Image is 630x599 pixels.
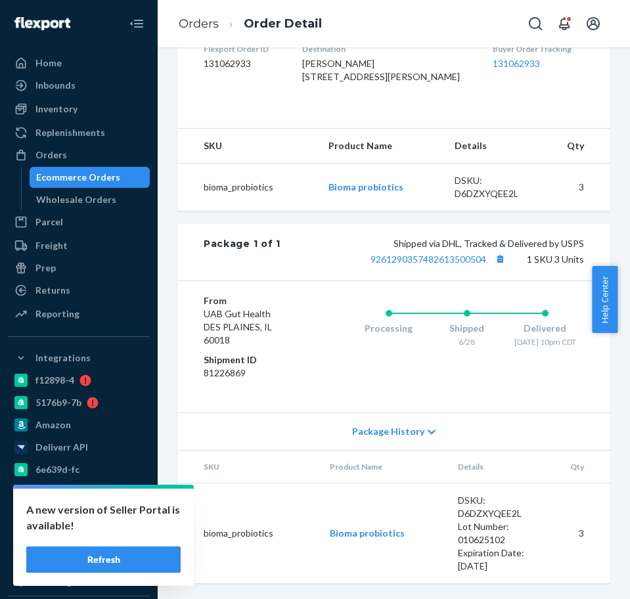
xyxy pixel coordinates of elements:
a: a76299-82 [8,526,150,547]
td: 3 [543,483,610,584]
a: Ecommerce Orders [30,167,150,188]
th: Qty [543,451,610,483]
a: 9261290357482613500504 [371,254,486,265]
dt: Flexport Order ID [204,43,281,55]
a: Home [8,53,150,74]
a: f12898-4 [8,370,150,391]
th: Details [447,451,543,483]
div: Parcel [35,215,63,229]
button: Open account menu [580,11,606,37]
div: Deliverr API [35,441,88,454]
div: 6/28 [428,336,506,347]
a: Deliverr API [8,437,150,458]
a: pulsetto [8,481,150,502]
a: gnzsuz-v5 [8,504,150,525]
div: Inventory [35,102,78,116]
div: Amazon [35,418,71,432]
button: Help Center [592,266,618,333]
button: Copy tracking number [491,250,508,267]
a: Orders [8,144,150,166]
span: UAB Gut Health DES PLAINES, IL 60018 [204,308,272,345]
div: Prep [35,261,56,275]
div: Shipped [428,322,506,335]
a: Replenishments [8,122,150,143]
div: Package 1 of 1 [204,237,281,267]
div: 1 SKU 3 Units [281,237,584,267]
button: Open notifications [551,11,577,37]
a: Wholesale Orders [30,189,150,210]
div: Expiration Date: [DATE] [458,546,532,573]
a: Inventory [8,99,150,120]
button: Close Navigation [124,11,150,37]
a: Add Integration [8,575,150,590]
img: Flexport logo [14,17,70,30]
div: Lot Number: 010625102 [458,520,532,546]
dd: 81226869 [204,366,298,380]
th: Product Name [318,129,444,164]
td: bioma_probiotics [177,164,318,211]
div: Delivered [506,322,584,335]
dt: From [204,294,298,307]
a: Order Detail [244,16,322,31]
div: DSKU: D6DZXYQEE2L [455,174,529,200]
a: Orders [179,16,219,31]
dt: Shipment ID [204,353,298,366]
div: Inbounds [35,79,76,92]
dt: Buyer Order Tracking [493,43,584,55]
div: Integrations [35,351,91,365]
span: Shipped via DHL, Tracked & Delivered by USPS [365,238,584,265]
div: [DATE] 10pm CDT [506,336,584,347]
button: Integrations [8,347,150,368]
a: Freight [8,235,150,256]
a: Reporting [8,303,150,324]
th: Product Name [319,451,447,483]
th: Qty [539,129,610,164]
th: SKU [177,129,318,164]
a: Bioma probiotics [328,181,403,192]
span: Package History [352,425,424,438]
div: DSKU: D6DZXYQEE2L [458,494,532,520]
div: Orders [35,148,67,162]
a: 6e639d-fc [8,459,150,480]
div: Reporting [35,307,79,321]
div: f12898-4 [35,374,74,387]
td: bioma_probiotics [177,483,319,584]
th: SKU [177,451,319,483]
a: Returns [8,280,150,301]
div: Processing [350,322,428,335]
div: Home [35,56,62,70]
div: Returns [35,284,70,297]
button: Refresh [26,546,181,573]
ol: breadcrumbs [168,5,332,43]
div: Freight [35,239,68,252]
div: Ecommerce Orders [36,171,120,184]
td: 3 [539,164,610,211]
a: Inbounds [8,75,150,96]
a: 5176b9-7b [8,392,150,413]
div: Wholesale Orders [36,193,116,206]
a: Bioma probiotics [330,527,405,539]
button: Open Search Box [522,11,549,37]
a: Parcel [8,211,150,233]
p: A new version of Seller Portal is available! [26,502,181,533]
div: 6e639d-fc [35,463,79,476]
a: Prep [8,257,150,278]
a: 131062933 [493,58,540,69]
div: Replenishments [35,126,105,139]
dd: 131062933 [204,57,281,70]
dt: Destination [302,43,472,55]
a: [PERSON_NAME] [8,548,150,569]
span: [PERSON_NAME] [STREET_ADDRESS][PERSON_NAME] [302,58,460,82]
a: Amazon [8,414,150,435]
th: Details [444,129,539,164]
div: 5176b9-7b [35,396,81,409]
